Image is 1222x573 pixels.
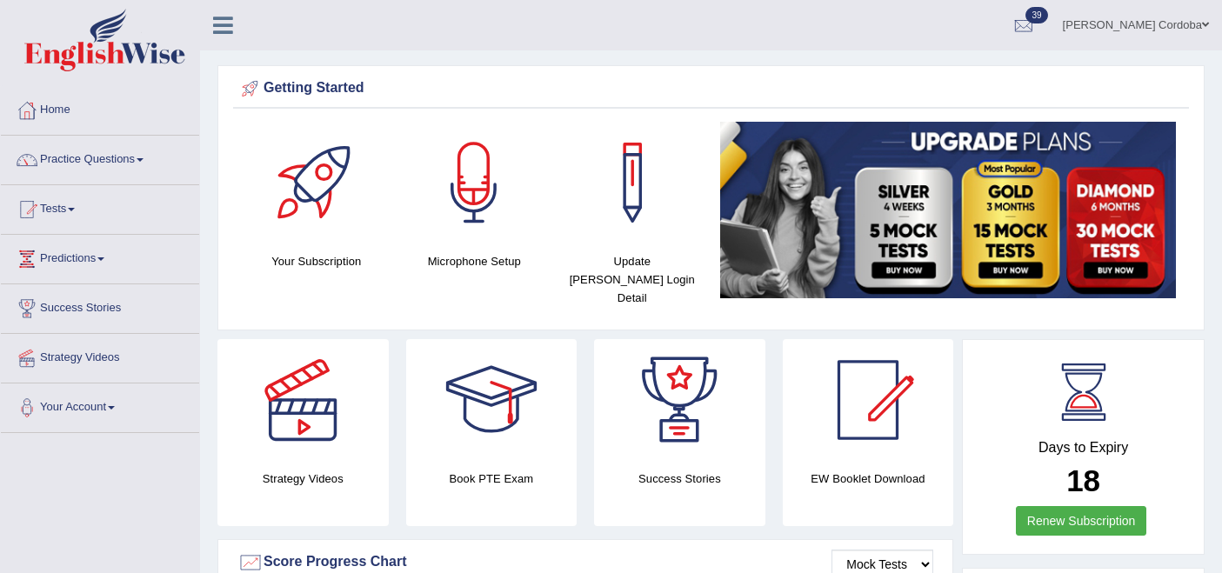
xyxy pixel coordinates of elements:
[1016,506,1147,536] a: Renew Subscription
[982,440,1185,456] h4: Days to Expiry
[1025,7,1047,23] span: 39
[720,122,1177,298] img: small5.jpg
[1,136,199,179] a: Practice Questions
[406,470,578,488] h4: Book PTE Exam
[1,235,199,278] a: Predictions
[562,252,703,307] h4: Update [PERSON_NAME] Login Detail
[1,185,199,229] a: Tests
[1,284,199,328] a: Success Stories
[1,383,199,427] a: Your Account
[217,470,389,488] h4: Strategy Videos
[246,252,387,270] h4: Your Subscription
[1066,463,1100,497] b: 18
[1,334,199,377] a: Strategy Videos
[404,252,545,270] h4: Microphone Setup
[594,470,765,488] h4: Success Stories
[1,86,199,130] a: Home
[783,470,954,488] h4: EW Booklet Download
[237,76,1185,102] div: Getting Started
